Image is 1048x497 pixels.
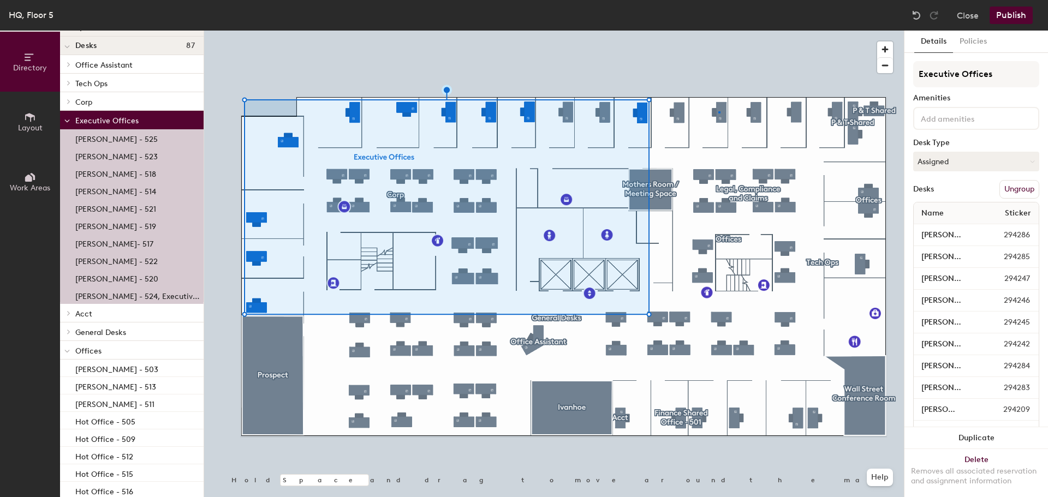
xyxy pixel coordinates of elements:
[75,414,135,427] p: Hot Office - 505
[916,293,978,308] input: Unnamed desk
[978,229,1037,241] span: 294286
[978,316,1037,328] span: 294245
[978,426,1037,438] span: 294282
[916,424,978,439] input: Unnamed desk
[75,466,133,479] p: Hot Office - 515
[75,219,156,231] p: [PERSON_NAME] - 519
[75,166,156,179] p: [PERSON_NAME] - 518
[75,449,133,462] p: Hot Office - 512
[75,346,102,356] span: Offices
[916,249,978,265] input: Unnamed desk
[978,360,1037,372] span: 294284
[990,7,1033,24] button: Publish
[75,236,153,249] p: [PERSON_NAME]- 517
[957,7,979,24] button: Close
[978,273,1037,285] span: 294247
[978,295,1037,307] span: 294246
[913,94,1039,103] div: Amenities
[916,358,978,374] input: Unnamed desk
[916,380,978,396] input: Unnamed desk
[919,111,1017,124] input: Add amenities
[978,251,1037,263] span: 294285
[75,432,135,444] p: Hot Office - 509
[75,362,158,374] p: [PERSON_NAME] - 503
[75,328,126,337] span: General Desks
[914,31,953,53] button: Details
[75,379,156,392] p: [PERSON_NAME] - 513
[75,201,156,214] p: [PERSON_NAME] - 521
[916,227,978,243] input: Unnamed desk
[916,315,978,330] input: Unnamed desk
[916,271,978,286] input: Unnamed desk
[75,149,158,161] p: [PERSON_NAME] - 523
[75,131,158,144] p: [PERSON_NAME] - 525
[999,203,1037,223] span: Sticker
[978,338,1037,350] span: 294242
[75,79,108,88] span: Tech Ops
[75,116,139,125] span: Executive Offices
[75,41,97,50] span: Desks
[75,184,156,196] p: [PERSON_NAME] - 514
[911,10,922,21] img: Undo
[867,469,893,486] button: Help
[10,183,50,193] span: Work Areas
[186,41,195,50] span: 87
[75,289,201,301] p: [PERSON_NAME] - 524, Executive Offices
[75,61,133,70] span: Office Assistant
[75,397,154,409] p: [PERSON_NAME] - 511
[913,152,1039,171] button: Assigned
[916,203,949,223] span: Name
[904,427,1048,449] button: Duplicate
[913,139,1039,147] div: Desk Type
[75,254,158,266] p: [PERSON_NAME] - 522
[904,449,1048,497] button: DeleteRemoves all associated reservation and assignment information
[977,404,1037,416] span: 294209
[978,382,1037,394] span: 294283
[18,123,43,133] span: Layout
[75,98,92,107] span: Corp
[916,402,977,417] input: Unnamed desk
[928,10,939,21] img: Redo
[13,63,47,73] span: Directory
[75,309,92,319] span: Acct
[953,31,993,53] button: Policies
[75,484,133,496] p: Hot Office - 516
[9,8,53,22] div: HQ, Floor 5
[916,337,978,352] input: Unnamed desk
[999,180,1039,199] button: Ungroup
[913,185,934,194] div: Desks
[75,271,158,284] p: [PERSON_NAME] - 520
[911,466,1041,486] div: Removes all associated reservation and assignment information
